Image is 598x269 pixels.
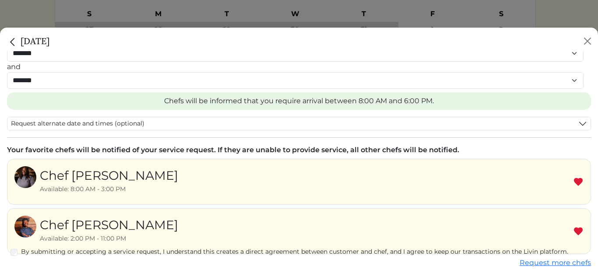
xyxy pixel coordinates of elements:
h5: [DATE] [7,35,49,48]
a: Chef [PERSON_NAME] Available: 2:00 PM - 11:00 PM [14,216,178,247]
label: By submitting or accepting a service request, I understand this creates a direct agreement betwee... [21,247,591,256]
div: Available: 8:00 AM - 3:00 PM [40,185,178,194]
button: Close [580,34,594,48]
div: Your favorite chefs will be notified of your service request. If they are unable to provide servi... [7,145,591,155]
div: Chef [PERSON_NAME] [40,166,178,185]
img: Remove Favorite chef [573,226,584,237]
a: Chef [PERSON_NAME] Available: 8:00 AM - 3:00 PM [14,166,178,197]
div: Chefs will be informed that you require arrival between 8:00 AM and 6:00 PM. [7,92,591,110]
img: back_caret-0738dc900bf9763b5e5a40894073b948e17d9601fd527fca9689b06ce300169f.svg [7,36,18,48]
div: Chef [PERSON_NAME] [40,216,178,234]
a: Request more chefs [520,259,591,267]
div: Available: 2:00 PM - 11:00 PM [40,234,178,243]
a: Close [7,35,21,46]
img: Remove Favorite chef [573,177,584,187]
button: Request alternate date and times (optional) [7,117,591,130]
img: 3e6ad4af7e4941a98703f3f526bf3736 [14,166,36,188]
span: Request alternate date and times (optional) [11,119,144,128]
label: and [7,62,21,72]
img: ccdd12dce29d7208d37694d349dfbf71 [14,216,36,238]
